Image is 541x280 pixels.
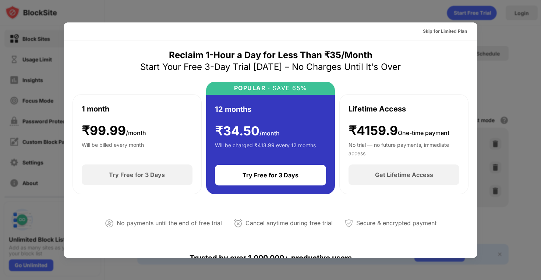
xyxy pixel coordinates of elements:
[349,103,406,114] div: Lifetime Access
[356,218,436,228] div: Secure & encrypted payment
[234,219,243,228] img: cancel-anytime
[73,240,468,276] div: Trusted by over 1,000,000+ productive users
[349,123,449,138] div: ₹4159.9
[234,85,270,92] div: POPULAR ·
[259,130,280,137] span: /month
[243,171,298,179] div: Try Free for 3 Days
[344,219,353,228] img: secured-payment
[105,219,114,228] img: not-paying
[349,141,459,156] div: No trial — no future payments, immediate access
[215,141,316,156] div: Will be charged ₹413.99 every 12 months
[82,103,109,114] div: 1 month
[117,218,222,228] div: No payments until the end of free trial
[375,171,433,178] div: Get Lifetime Access
[169,49,372,61] div: Reclaim 1-Hour a Day for Less Than ₹35/Month
[398,129,449,137] span: One-time payment
[82,141,144,156] div: Will be billed every month
[270,85,307,92] div: SAVE 65%
[109,171,165,178] div: Try Free for 3 Days
[82,123,146,138] div: ₹ 99.99
[215,124,280,139] div: ₹ 34.50
[140,61,401,73] div: Start Your Free 3-Day Trial [DATE] – No Charges Until It's Over
[126,129,146,137] span: /month
[245,218,333,228] div: Cancel anytime during free trial
[423,28,467,35] div: Skip for Limited Plan
[215,104,251,115] div: 12 months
